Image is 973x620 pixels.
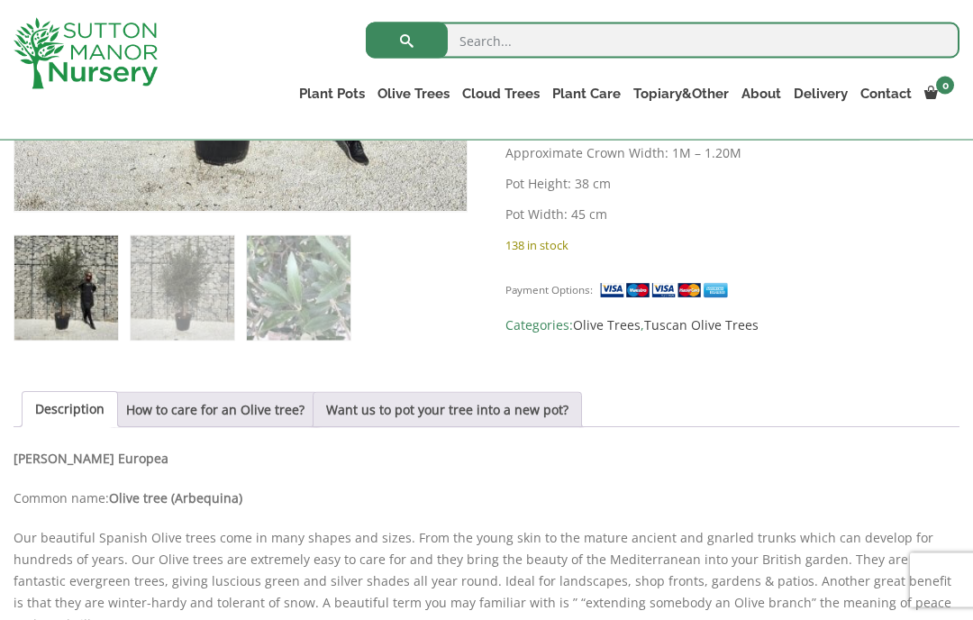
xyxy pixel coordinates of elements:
b: [PERSON_NAME] Europea [14,450,168,467]
img: payment supported [599,281,734,300]
img: logo [14,18,158,89]
img: Tuscan Olive Tree XXL 1.90 - 2.40 - Image 3 [247,236,350,340]
a: Plant Care [546,81,627,106]
p: Pot Height: 38 cm [505,173,959,195]
a: Olive Trees [573,316,641,333]
p: Approximate Crown Width: 1M – 1.20M [505,142,959,164]
a: Description [35,393,105,427]
a: Tuscan Olive Trees [644,316,759,333]
a: 0 [918,81,959,106]
span: Categories: , [505,315,959,336]
small: Payment Options: [505,283,593,296]
input: Search... [366,23,959,59]
a: How to care for an Olive tree? [126,393,305,427]
a: Want us to pot your tree into a new pot? [326,393,568,427]
a: Contact [854,81,918,106]
p: 138 in stock [505,234,959,256]
p: Pot Width: 45 cm [505,204,959,225]
a: About [735,81,787,106]
a: Olive Trees [371,81,456,106]
img: Tuscan Olive Tree XXL 1.90 - 2.40 - Image 2 [131,236,234,340]
a: Topiary&Other [627,81,735,106]
img: Tuscan Olive Tree XXL 1.90 - 2.40 [14,236,118,340]
a: Plant Pots [293,81,371,106]
a: Delivery [787,81,854,106]
b: Olive tree (Arbequina) [109,489,242,506]
a: Cloud Trees [456,81,546,106]
p: Common name: [14,488,959,509]
span: 0 [936,77,954,95]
